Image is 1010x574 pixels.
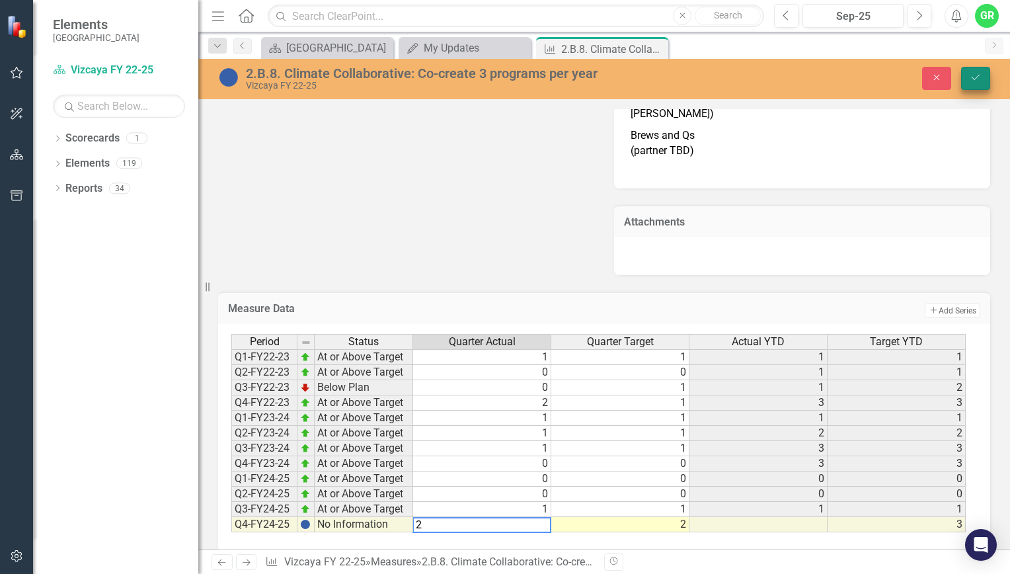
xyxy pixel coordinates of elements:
td: 1 [689,502,828,517]
a: Measures [371,555,416,568]
td: At or Above Target [315,411,413,426]
div: 2.B.8. Climate Collaborative: Co-create 3 programs per year [561,41,665,58]
td: 1 [413,349,551,365]
input: Search ClearPoint... [268,5,764,28]
a: Vizcaya FY 22-25 [53,63,185,78]
img: zOikAAAAAElFTkSuQmCC [300,397,311,408]
td: 1 [689,365,828,380]
td: 0 [413,456,551,471]
img: No Information [218,67,239,88]
td: 0 [413,380,551,395]
td: 1 [551,395,689,411]
span: Quarter Actual [449,336,516,348]
img: zOikAAAAAElFTkSuQmCC [300,367,311,378]
td: At or Above Target [315,426,413,441]
td: 0 [551,471,689,487]
td: Q2-FY22-23 [231,365,297,380]
td: 1 [413,441,551,456]
td: 1 [689,380,828,395]
td: Q3-FY23-24 [231,441,297,456]
td: At or Above Target [315,395,413,411]
div: 2.B.8. Climate Collaborative: Co-create 3 programs per year [246,66,645,81]
a: Elements [65,156,110,171]
td: Q1-FY23-24 [231,411,297,426]
div: Sep-25 [807,9,899,24]
td: Q2-FY23-24 [231,426,297,441]
img: zOikAAAAAElFTkSuQmCC [300,443,311,454]
td: 1 [828,365,966,380]
td: Q3-FY22-23 [231,380,297,395]
td: No Information [315,517,413,532]
td: 3 [689,441,828,456]
td: 1 [413,411,551,426]
td: 1 [551,411,689,426]
img: zOikAAAAAElFTkSuQmCC [300,428,311,438]
small: [GEOGRAPHIC_DATA] [53,32,139,43]
td: Below Plan [315,380,413,395]
span: Elements [53,17,139,32]
img: zOikAAAAAElFTkSuQmCC [300,473,311,484]
span: Period [250,336,280,348]
td: 1 [689,411,828,426]
div: GR [975,4,999,28]
td: 0 [413,365,551,380]
div: [GEOGRAPHIC_DATA] [286,40,390,56]
img: zOikAAAAAElFTkSuQmCC [300,489,311,499]
td: 1 [551,349,689,365]
div: Vizcaya FY 22-25 [246,81,645,91]
td: 2 [689,426,828,441]
td: 1 [828,502,966,517]
div: 119 [116,158,142,169]
td: 1 [828,349,966,365]
td: 0 [828,471,966,487]
div: » » [265,555,594,570]
td: 0 [689,487,828,502]
div: 34 [109,183,130,194]
a: [GEOGRAPHIC_DATA] [264,40,390,56]
img: 8DAGhfEEPCf229AAAAAElFTkSuQmCC [301,337,311,348]
h3: Measure Data [228,303,638,315]
td: At or Above Target [315,471,413,487]
td: 3 [828,441,966,456]
img: ClearPoint Strategy [7,15,30,38]
span: Quarter Target [587,336,654,348]
td: At or Above Target [315,487,413,502]
span: Status [348,336,379,348]
td: Q4-FY23-24 [231,456,297,471]
td: 1 [828,411,966,426]
td: 3 [828,517,966,532]
button: Sep-25 [802,4,904,28]
a: Reports [65,181,102,196]
a: Vizcaya FY 22-25 [284,555,366,568]
p: Brews and Qs (partner TBD) [631,128,714,159]
td: 1 [413,502,551,517]
a: Scorecards [65,131,120,146]
td: At or Above Target [315,502,413,517]
td: At or Above Target [315,365,413,380]
td: 0 [828,487,966,502]
td: 2 [828,380,966,395]
td: 3 [689,395,828,411]
td: At or Above Target [315,456,413,471]
td: 1 [551,502,689,517]
img: zOikAAAAAElFTkSuQmCC [300,352,311,362]
td: 0 [413,487,551,502]
td: 0 [551,456,689,471]
img: BgCOk07PiH71IgAAAABJRU5ErkJggg== [300,519,311,530]
td: Q1-FY22-23 [231,349,297,365]
span: Actual YTD [732,336,785,348]
img: zOikAAAAAElFTkSuQmCC [300,458,311,469]
img: TnMDeAgwAPMxUmUi88jYAAAAAElFTkSuQmCC [300,382,311,393]
img: zOikAAAAAElFTkSuQmCC [300,504,311,514]
span: Search [714,10,742,20]
td: 1 [551,380,689,395]
td: At or Above Target [315,441,413,456]
input: Search Below... [53,95,185,118]
td: Q4-FY22-23 [231,395,297,411]
a: My Updates [402,40,527,56]
button: Search [695,7,761,25]
td: 2 [413,395,551,411]
img: zOikAAAAAElFTkSuQmCC [300,413,311,423]
td: Q2-FY24-25 [231,487,297,502]
td: 0 [413,471,551,487]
